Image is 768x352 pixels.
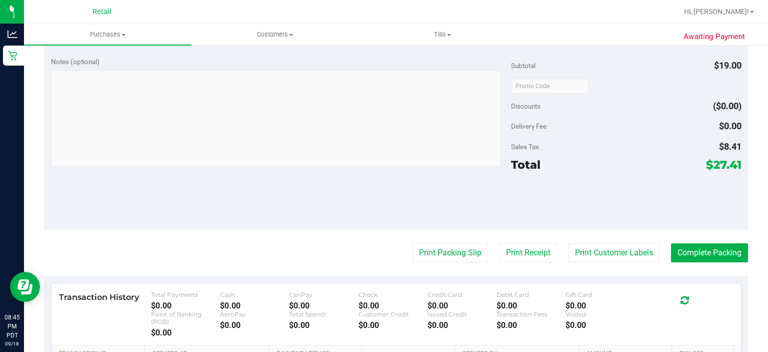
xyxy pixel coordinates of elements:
[289,301,358,310] div: $0.00
[427,320,496,330] div: $0.00
[220,301,289,310] div: $0.00
[713,101,741,111] span: ($0.00)
[4,340,19,347] p: 09/18
[7,51,17,61] inline-svg: Retail
[706,158,741,172] span: $27.41
[511,79,588,94] input: Promo Code
[714,60,741,71] span: $19.00
[151,328,220,337] div: $0.00
[719,141,741,152] span: $8.41
[358,301,427,310] div: $0.00
[358,310,427,318] div: Customer Credit
[427,310,496,318] div: Issued Credit
[671,243,748,262] button: Complete Packing
[289,291,358,298] div: CanPay
[565,291,634,298] div: Gift Card
[51,58,99,66] span: Notes (optional)
[565,310,634,318] div: Voided
[683,31,745,43] span: Awaiting Payment
[565,320,634,330] div: $0.00
[499,243,557,262] button: Print Receipt
[511,158,540,172] span: Total
[151,310,220,325] div: Point of Banking (POB)
[496,301,565,310] div: $0.00
[191,24,359,45] a: Customers
[4,313,19,340] p: 08:45 PM PDT
[220,310,289,318] div: AeroPay
[568,243,659,262] button: Print Customer Labels
[192,30,358,39] span: Customers
[10,272,40,302] iframe: Resource center
[496,291,565,298] div: Debit Card
[92,8,111,16] span: Retail
[151,291,220,298] div: Total Payments
[24,24,191,45] a: Purchases
[496,310,565,318] div: Transaction Fees
[511,97,540,115] span: Discounts
[427,301,496,310] div: $0.00
[511,62,535,70] span: Subtotal
[511,122,546,130] span: Delivery Fee
[220,291,289,298] div: Cash
[24,30,191,39] span: Purchases
[719,121,741,131] span: $0.00
[289,320,358,330] div: $0.00
[684,8,749,16] span: Hi, [PERSON_NAME]!
[359,30,526,39] span: Tills
[7,29,17,39] inline-svg: Analytics
[220,320,289,330] div: $0.00
[565,301,634,310] div: $0.00
[496,320,565,330] div: $0.00
[412,243,488,262] button: Print Packing Slip
[151,301,220,310] div: $0.00
[358,320,427,330] div: $0.00
[359,24,526,45] a: Tills
[427,291,496,298] div: Credit Card
[289,310,358,318] div: Total Spendr
[358,291,427,298] div: Check
[511,143,539,151] span: Sales Tax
